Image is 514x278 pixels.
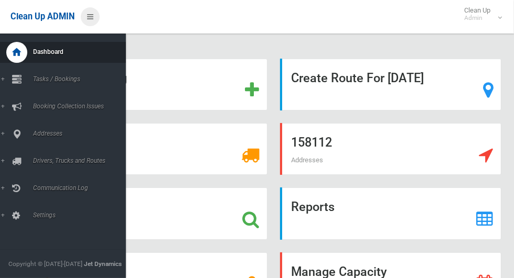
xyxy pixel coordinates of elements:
[30,48,126,55] span: Dashboard
[8,260,82,268] span: Copyright © [DATE]-[DATE]
[291,156,323,164] span: Addresses
[10,12,74,21] span: Clean Up ADMIN
[30,75,126,83] span: Tasks / Bookings
[464,14,490,22] small: Admin
[46,59,267,110] a: Add Booking
[280,187,501,239] a: Reports
[280,123,501,175] a: 158112 Addresses
[84,260,122,268] strong: Jet Dynamics
[46,187,267,239] a: Search
[30,103,126,110] span: Booking Collection Issues
[30,157,126,164] span: Drivers, Trucks and Routes
[30,184,126,192] span: Communication Log
[30,130,126,137] span: Addresses
[280,59,501,110] a: Create Route For [DATE]
[291,71,424,85] strong: Create Route For [DATE]
[459,6,501,22] span: Clean Up
[30,212,126,219] span: Settings
[291,199,335,214] strong: Reports
[291,135,332,150] strong: 158112
[46,123,267,175] a: 14 Trucks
